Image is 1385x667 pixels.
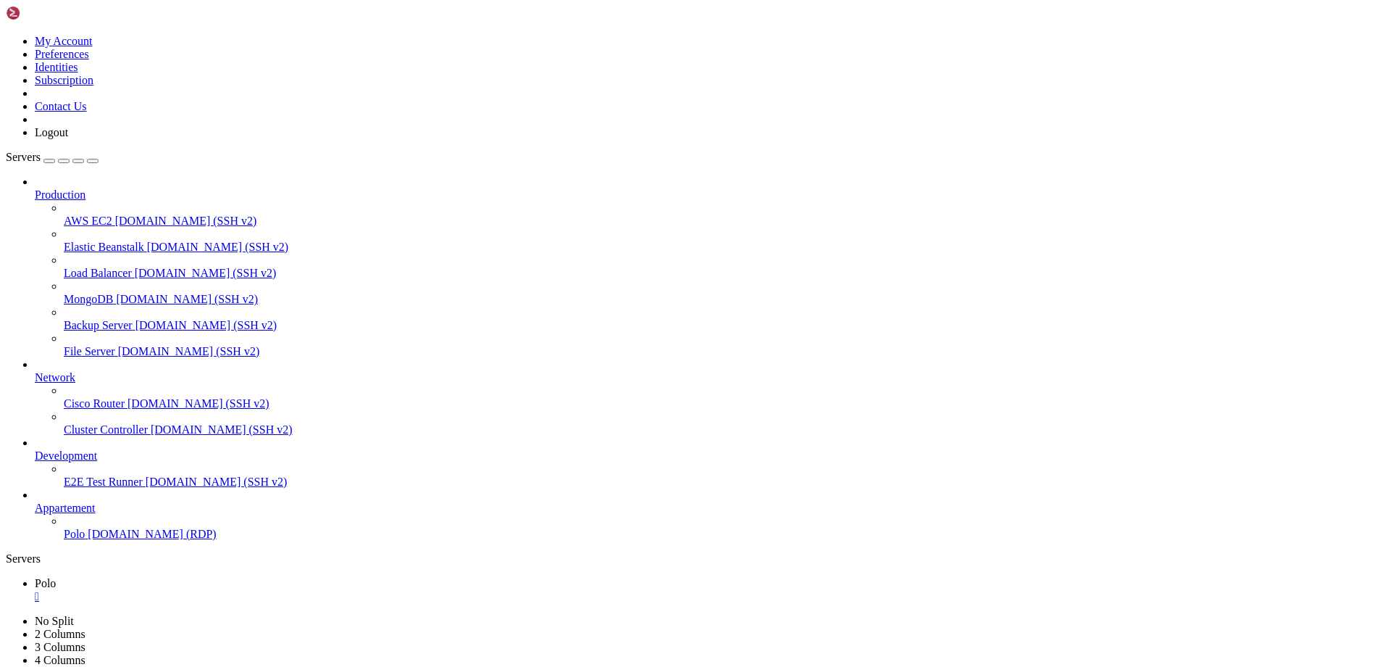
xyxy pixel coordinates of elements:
span: Production [35,188,85,201]
li: Cisco Router [DOMAIN_NAME] (SSH v2) [64,384,1379,410]
span: Polo [64,528,85,540]
li: Cluster Controller [DOMAIN_NAME] (SSH v2) [64,410,1379,436]
span: AWS EC2 [64,215,112,227]
li: File Server [DOMAIN_NAME] (SSH v2) [64,332,1379,358]
span: Appartement [35,502,96,514]
span: Development [35,449,97,462]
span: Polo [35,577,56,589]
li: AWS EC2 [DOMAIN_NAME] (SSH v2) [64,202,1379,228]
li: Production [35,175,1379,358]
a: Polo [35,577,1379,603]
span: [DOMAIN_NAME] (SSH v2) [127,397,269,410]
a: Production [35,188,1379,202]
a: Load Balancer [DOMAIN_NAME] (SSH v2) [64,267,1379,280]
li: Backup Server [DOMAIN_NAME] (SSH v2) [64,306,1379,332]
div: Servers [6,552,1379,565]
a: No Split [35,615,74,627]
span: [DOMAIN_NAME] (SSH v2) [118,345,260,357]
a: 4 Columns [35,654,85,666]
a:  [35,590,1379,603]
a: Logout [35,126,68,138]
a: 2 Columns [35,628,85,640]
span: Servers [6,151,41,163]
span: [DOMAIN_NAME] (SSH v2) [147,241,289,253]
a: Preferences [35,48,89,60]
span: File Server [64,345,115,357]
span: [DOMAIN_NAME] (SSH v2) [116,293,258,305]
a: Appartement [35,502,1379,515]
a: Network [35,371,1379,384]
li: Appartement [35,489,1379,541]
span: Load Balancer [64,267,132,279]
li: E2E Test Runner [DOMAIN_NAME] (SSH v2) [64,463,1379,489]
a: Subscription [35,74,93,86]
span: [DOMAIN_NAME] (RDP) [88,528,216,540]
li: Load Balancer [DOMAIN_NAME] (SSH v2) [64,254,1379,280]
a: 3 Columns [35,641,85,653]
span: Network [35,371,75,384]
li: Development [35,436,1379,489]
span: Cluster Controller [64,423,148,436]
span: Backup Server [64,319,133,331]
a: Servers [6,151,99,163]
a: Identities [35,61,78,73]
a: Elastic Beanstalk [DOMAIN_NAME] (SSH v2) [64,241,1379,254]
a: Contact Us [35,100,87,112]
a: Development [35,449,1379,463]
span: [DOMAIN_NAME] (SSH v2) [151,423,293,436]
a: MongoDB [DOMAIN_NAME] (SSH v2) [64,293,1379,306]
a: Cluster Controller [DOMAIN_NAME] (SSH v2) [64,423,1379,436]
a: E2E Test Runner [DOMAIN_NAME] (SSH v2) [64,476,1379,489]
a: Cisco Router [DOMAIN_NAME] (SSH v2) [64,397,1379,410]
a: My Account [35,35,93,47]
span: [DOMAIN_NAME] (SSH v2) [135,319,277,331]
img: Shellngn [6,6,89,20]
li: Network [35,358,1379,436]
li: Polo [DOMAIN_NAME] (RDP) [64,515,1379,541]
a: Polo [DOMAIN_NAME] (RDP) [64,528,1379,541]
a: File Server [DOMAIN_NAME] (SSH v2) [64,345,1379,358]
span: [DOMAIN_NAME] (SSH v2) [115,215,257,227]
span: [DOMAIN_NAME] (SSH v2) [135,267,277,279]
a: Backup Server [DOMAIN_NAME] (SSH v2) [64,319,1379,332]
span: Elastic Beanstalk [64,241,144,253]
span: E2E Test Runner [64,476,143,488]
li: Elastic Beanstalk [DOMAIN_NAME] (SSH v2) [64,228,1379,254]
li: MongoDB [DOMAIN_NAME] (SSH v2) [64,280,1379,306]
span: MongoDB [64,293,113,305]
span: Cisco Router [64,397,125,410]
span: [DOMAIN_NAME] (SSH v2) [146,476,288,488]
a: AWS EC2 [DOMAIN_NAME] (SSH v2) [64,215,1379,228]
